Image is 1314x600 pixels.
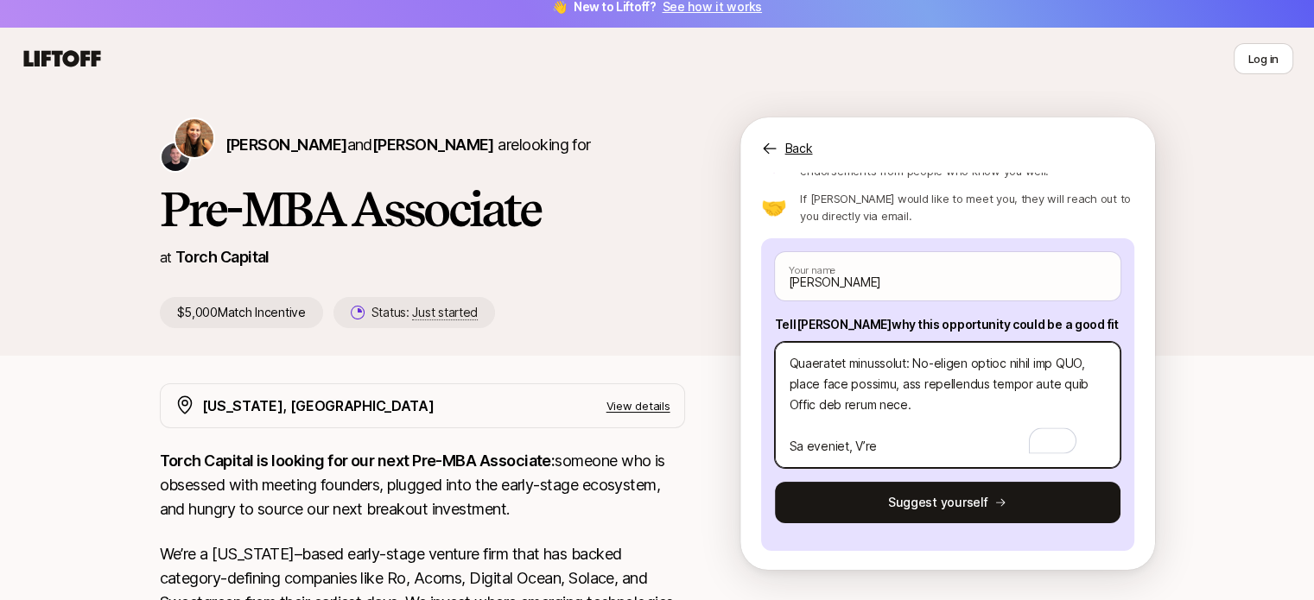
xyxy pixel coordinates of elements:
[775,482,1120,523] button: Suggest yourself
[1234,43,1293,74] button: Log in
[160,452,555,470] strong: Torch Capital is looking for our next Pre-MBA Associate:
[785,138,813,159] p: Back
[606,397,670,414] p: View details
[160,449,685,521] p: someone who is obsessed with meeting founders, plugged into the early-stage ecosystem, and hungry...
[761,197,787,218] p: 🤝
[775,314,1120,335] p: Tell [PERSON_NAME] why this opportunity could be a good fit
[202,395,435,417] p: [US_STATE], [GEOGRAPHIC_DATA]
[372,136,494,154] span: [PERSON_NAME]
[412,305,478,320] span: Just started
[160,246,172,268] p: at
[162,143,189,171] img: Christopher Harper
[225,133,591,157] p: are looking for
[761,152,787,173] p: 💜
[175,248,270,266] a: Torch Capital
[225,136,347,154] span: [PERSON_NAME]
[800,190,1133,224] p: If [PERSON_NAME] would like to meet you, they will reach out to you directly via email.
[160,297,323,328] p: $5,000 Match Incentive
[371,302,478,323] p: Status:
[175,119,213,157] img: Katie Reiner
[160,183,685,235] h1: Pre-MBA Associate
[346,136,493,154] span: and
[775,342,1120,468] textarea: To enrich screen reader interactions, please activate Accessibility in Grammarly extension settings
